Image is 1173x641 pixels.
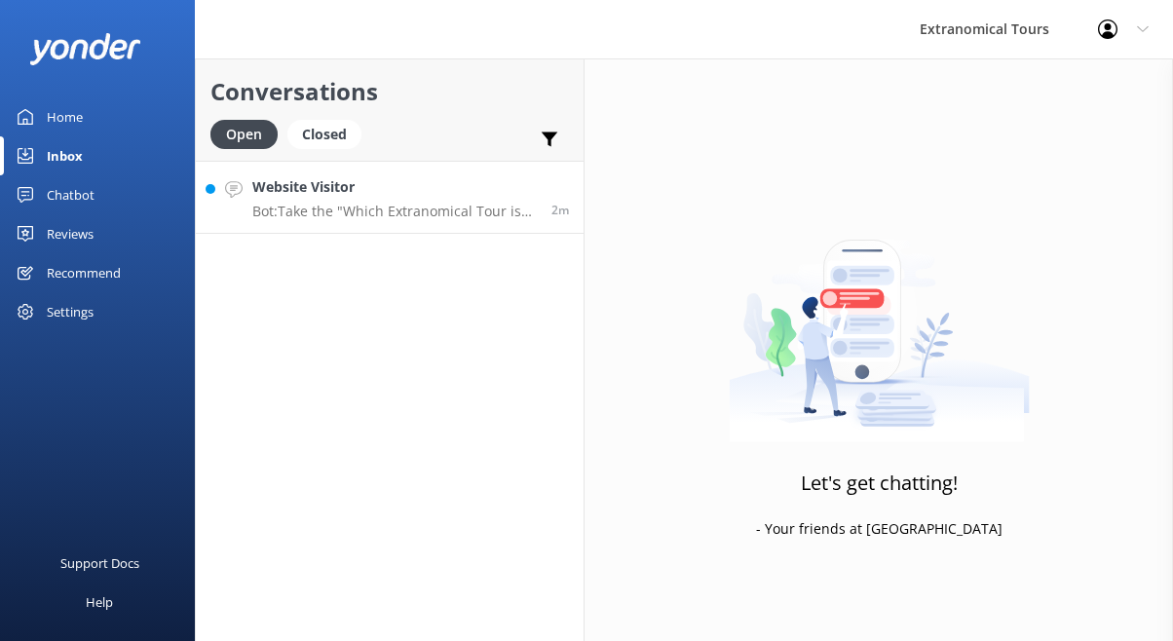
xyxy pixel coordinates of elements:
div: Support Docs [60,544,139,583]
p: Bot: Take the "Which Extranomical Tour is Right for Me?" quiz [URL][DOMAIN_NAME] . [252,203,537,220]
a: Website VisitorBot:Take the "Which Extranomical Tour is Right for Me?" quiz [URL][DOMAIN_NAME] .2m [196,161,584,234]
div: Inbox [47,136,83,175]
div: Recommend [47,253,121,292]
img: yonder-white-logo.png [29,33,141,65]
div: Help [86,583,113,622]
a: Closed [287,123,371,144]
p: - Your friends at [GEOGRAPHIC_DATA] [756,518,1003,540]
div: Open [210,120,278,149]
span: Sep 05 2025 09:10am (UTC -07:00) America/Tijuana [551,202,569,218]
h2: Conversations [210,73,569,110]
a: Open [210,123,287,144]
div: Home [47,97,83,136]
div: Settings [47,292,94,331]
img: artwork of a man stealing a conversation from at giant smartphone [729,199,1030,442]
div: Reviews [47,214,94,253]
div: Chatbot [47,175,95,214]
h3: Let's get chatting! [801,468,958,499]
div: Closed [287,120,361,149]
h4: Website Visitor [252,176,537,198]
